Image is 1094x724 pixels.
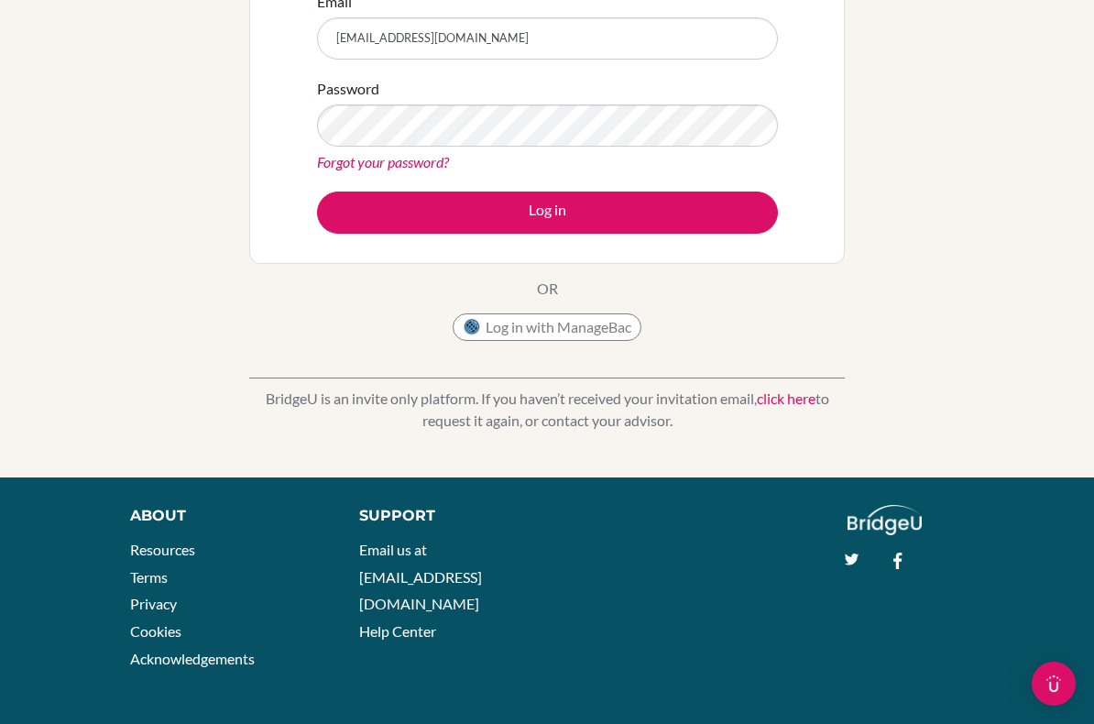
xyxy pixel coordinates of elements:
button: Log in [317,192,778,234]
div: About [130,505,318,527]
a: Privacy [130,595,177,612]
a: click here [757,389,815,407]
p: BridgeU is an invite only platform. If you haven’t received your invitation email, to request it ... [249,388,845,432]
img: logo_white@2x-f4f0deed5e89b7ecb1c2cc34c3e3d731f90f0f143d5ea2071677605dd97b5244.png [848,505,922,535]
a: Acknowledgements [130,650,255,667]
a: Help Center [359,622,436,640]
button: Log in with ManageBac [453,313,641,341]
label: Password [317,78,379,100]
a: Forgot your password? [317,153,449,170]
a: Cookies [130,622,181,640]
a: Email us at [EMAIL_ADDRESS][DOMAIN_NAME] [359,541,482,612]
p: OR [537,278,558,300]
a: Terms [130,568,168,586]
a: Resources [130,541,195,558]
div: Open Intercom Messenger [1032,662,1076,706]
div: Support [359,505,530,527]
